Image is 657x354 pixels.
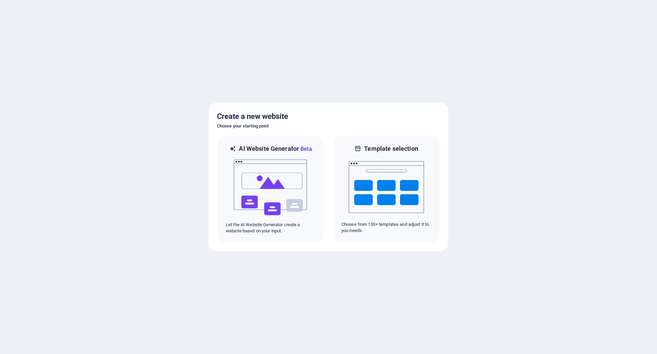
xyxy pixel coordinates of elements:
[299,146,312,152] span: Beta
[217,136,324,243] div: AI Website GeneratorBetaaiLet the AI Website Generator create a website based on your input.
[364,145,418,153] h6: Template selection
[226,222,315,234] p: Let the AI Website Generator create a website based on your input.
[333,136,440,243] div: Template selectionChoose from 150+ templates and adjust it to you needs.
[217,111,440,122] h5: Create a new website
[217,122,440,130] h6: Choose your starting point
[342,221,431,234] p: Choose from 150+ templates and adjust it to you needs.
[239,145,312,153] h6: AI Website Generator
[233,153,308,222] img: ai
